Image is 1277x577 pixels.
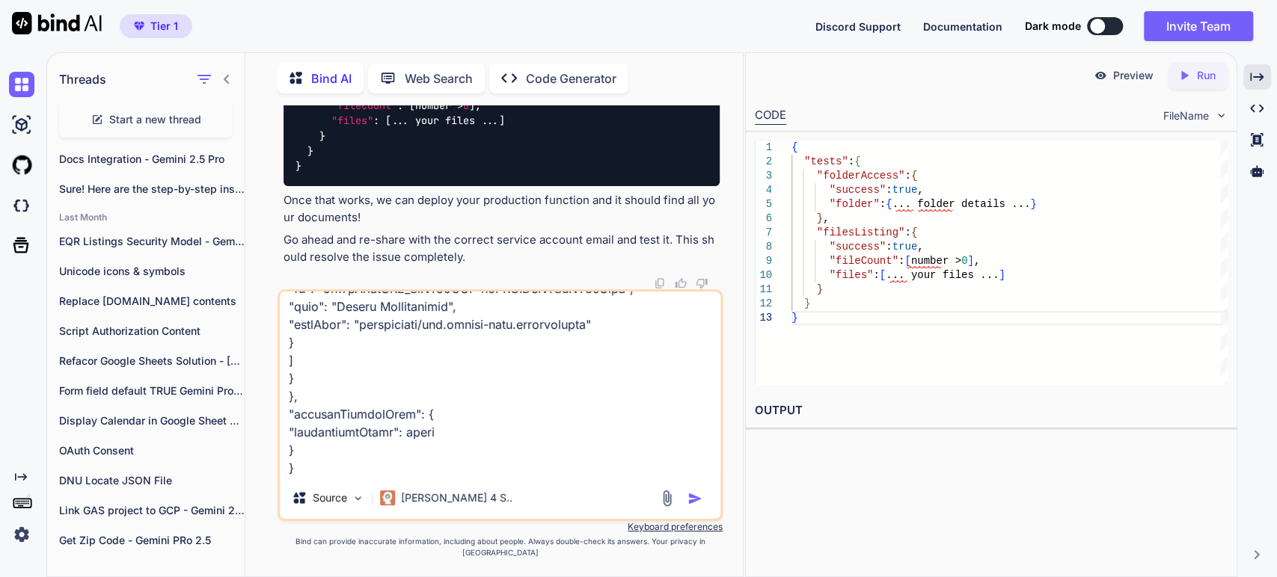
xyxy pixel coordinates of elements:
div: 11 [755,283,772,297]
span: FileName [1163,108,1209,123]
span: { [791,141,797,153]
span: Tier 1 [150,19,178,34]
span: "files" [829,269,873,281]
span: "filesListing" [816,226,904,238]
span: "fileCount" [331,99,397,112]
span: ... your files ... [886,269,999,281]
p: Web Search [405,70,473,87]
p: Script Authorization Content [59,324,245,339]
p: DNU Locate JSON File [59,473,245,488]
span: ] [499,114,505,128]
span: : [904,226,910,238]
div: 2 [755,155,772,169]
img: Claude 4 Sonnet [380,490,395,505]
div: 5 [755,197,772,212]
span: ] [967,255,973,267]
p: Link GAS project to GCP - Gemini 2.5 Pro [59,503,245,518]
p: Refacor Google Sheets Solution - [PERSON_NAME] 4 [59,354,245,368]
img: Bind AI [12,12,102,34]
button: Discord Support [815,19,901,34]
img: preview [1094,69,1107,82]
div: 9 [755,254,772,268]
img: dislike [696,277,708,289]
img: icon [688,491,702,506]
span: Dark mode [1025,19,1081,34]
textarea: Lorem ips dolo sita. C adipisc eli seddoei tempori utlabor etd ma aliqu en admi ven. Qui nostr ex... [280,291,720,477]
p: Sure! Here are the step-by-step instructions to... [59,182,245,197]
span: , [475,99,481,112]
span: : [904,170,910,182]
span: , [973,255,979,267]
span: : [397,99,403,112]
span: } [816,283,822,295]
span: { [910,170,916,182]
img: premium [134,22,144,31]
span: : [373,114,379,128]
div: CODE [755,107,786,125]
span: , [917,184,923,196]
button: Invite Team [1144,11,1253,41]
div: 1 [755,141,772,155]
p: Code Generator [526,70,616,87]
span: "success" [829,184,886,196]
span: : [879,198,885,210]
span: } [295,160,301,173]
h2: Last Month [47,212,245,223]
p: Get Zip Code - Gemini PRo 2.5 [59,533,245,548]
span: : [886,241,892,253]
div: 12 [755,297,772,311]
span: [ [879,269,885,281]
div: 8 [755,240,772,254]
span: [ [409,99,415,112]
span: } [1030,198,1036,210]
span: ] [469,99,475,112]
span: "tests" [804,155,848,167]
span: } [307,144,313,158]
span: number > [910,255,961,267]
img: githubLight [9,152,34,178]
span: 0 [463,99,469,112]
p: Form field default TRUE Gemini Pro 2.5 [59,383,245,398]
div: 4 [755,183,772,197]
img: chat [9,72,34,97]
p: Preview [1113,68,1154,83]
span: { [910,226,916,238]
span: { [854,155,860,167]
img: chevron down [1215,109,1228,122]
p: Keyboard preferences [278,521,723,533]
p: OAuth Consent [59,443,245,458]
button: Documentation [923,19,1002,34]
p: Source [313,490,347,505]
span: } [804,297,810,309]
span: : [898,255,904,267]
p: Run [1197,68,1216,83]
p: Bind AI [311,70,352,87]
div: 3 [755,169,772,183]
span: : [873,269,879,281]
img: ai-studio [9,112,34,138]
p: Go ahead and re-share with the correct service account email and test it. This should resolve the... [284,232,720,265]
span: [ [904,255,910,267]
span: : [848,155,854,167]
div: 10 [755,268,772,283]
button: premiumTier 1 [120,14,192,38]
span: "files" [331,114,373,128]
span: Start a new thread [109,112,201,127]
h2: OUTPUT [746,393,1237,428]
span: ... folder details ... [892,198,1030,210]
span: true [892,241,917,253]
div: 13 [755,311,772,325]
p: Display Calendar in Google Sheet cells - Gemini Pro 2.5 [59,413,245,428]
span: } [319,129,325,143]
img: settings [9,522,34,547]
p: Once that works, we can deploy your production function and it should find all your documents! [284,192,720,226]
span: "fileCount" [829,255,898,267]
span: Discord Support [815,20,901,33]
span: [ [385,114,391,128]
span: Documentation [923,20,1002,33]
h1: Threads [59,70,106,88]
span: , [917,241,923,253]
p: Bind can provide inaccurate information, including about people. Always double-check its answers.... [278,536,723,558]
span: : [886,184,892,196]
span: "folderAccess" [816,170,904,182]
